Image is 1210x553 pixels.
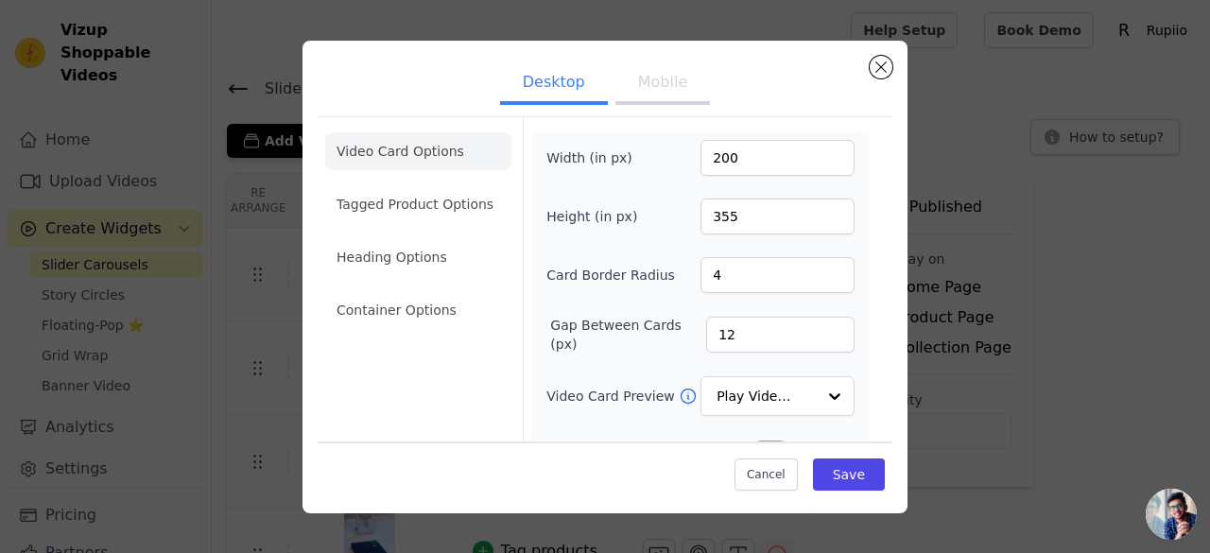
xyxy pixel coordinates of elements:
[500,63,608,105] button: Desktop
[797,439,818,461] span: No
[546,207,649,226] label: Height (in px)
[325,291,511,329] li: Container Options
[325,185,511,223] li: Tagged Product Options
[615,63,710,105] button: Mobile
[546,148,649,167] label: Width (in px)
[325,132,511,170] li: Video Card Options
[735,458,798,491] button: Cancel
[870,56,892,78] button: Close modal
[325,238,511,276] li: Heading Options
[550,316,706,354] label: Gap Between Cards (px)
[546,441,752,459] label: Hide Play Button
[546,387,678,406] label: Video Card Preview
[546,266,675,285] label: Card Border Radius
[1146,489,1197,540] a: Open chat
[813,458,885,491] button: Save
